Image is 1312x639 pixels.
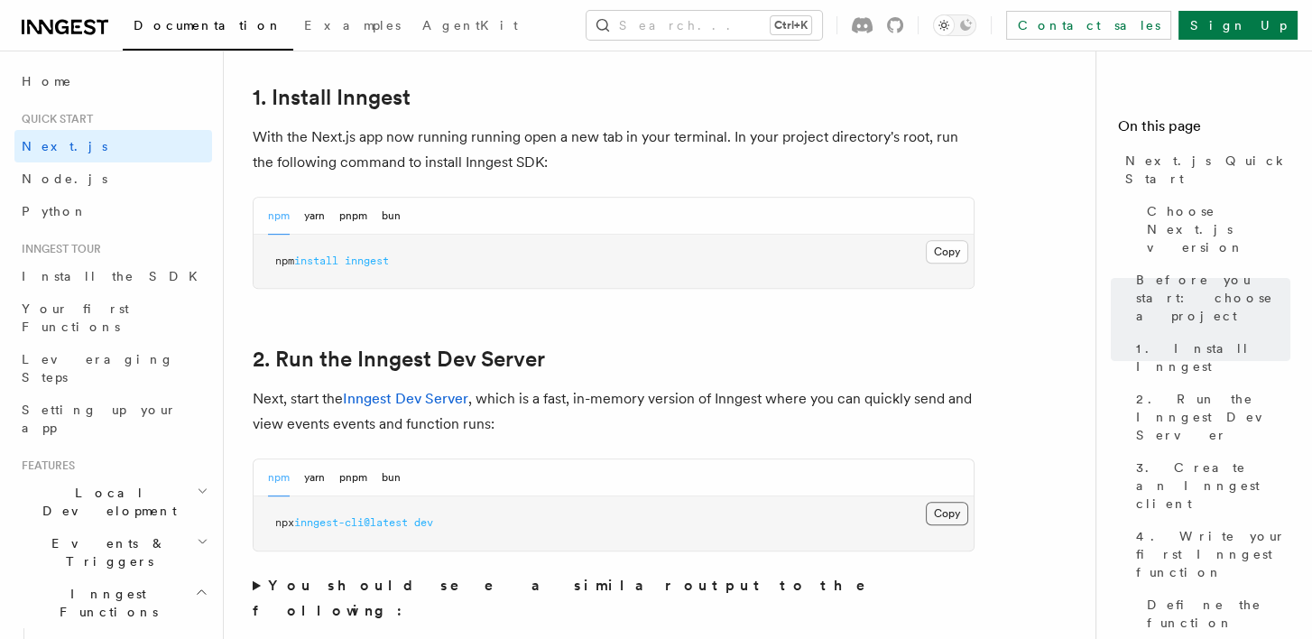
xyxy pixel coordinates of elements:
span: AgentKit [422,18,518,32]
span: 3. Create an Inngest client [1136,458,1290,513]
button: pnpm [339,198,367,235]
span: Setting up your app [22,403,177,435]
p: With the Next.js app now running running open a new tab in your terminal. In your project directo... [253,125,975,175]
p: Next, start the , which is a fast, in-memory version of Inngest where you can quickly send and vi... [253,386,975,437]
span: Define the function [1147,596,1290,632]
a: Inngest Dev Server [343,390,468,407]
a: Before you start: choose a project [1129,264,1290,332]
a: Leveraging Steps [14,343,212,394]
a: 2. Run the Inngest Dev Server [1129,383,1290,451]
a: Install the SDK [14,260,212,292]
a: Sign Up [1178,11,1298,40]
button: Local Development [14,477,212,527]
span: Features [14,458,75,473]
span: Leveraging Steps [22,352,174,384]
a: Examples [293,5,411,49]
a: 2. Run the Inngest Dev Server [253,347,545,372]
a: Choose Next.js version [1140,195,1290,264]
button: Inngest Functions [14,578,212,628]
span: Local Development [14,484,197,520]
button: npm [268,198,290,235]
button: yarn [304,198,325,235]
span: 1. Install Inngest [1136,339,1290,375]
span: Next.js Quick Start [1125,152,1290,188]
button: bun [382,459,401,496]
span: npx [275,516,294,529]
span: Home [22,72,72,90]
button: Search...Ctrl+K [587,11,822,40]
span: inngest-cli@latest [294,516,408,529]
span: Node.js [22,171,107,186]
a: Setting up your app [14,394,212,444]
span: Examples [304,18,401,32]
span: Python [22,204,88,218]
span: Events & Triggers [14,534,197,570]
span: dev [414,516,433,529]
span: install [294,255,338,267]
button: Events & Triggers [14,527,212,578]
a: AgentKit [411,5,529,49]
span: npm [275,255,294,267]
button: Toggle dark mode [933,14,976,36]
a: Home [14,65,212,97]
a: Next.js Quick Start [1118,144,1290,195]
button: bun [382,198,401,235]
span: Your first Functions [22,301,129,334]
span: Inngest Functions [14,585,195,621]
button: pnpm [339,459,367,496]
button: Copy [926,240,968,264]
a: Node.js [14,162,212,195]
a: Python [14,195,212,227]
summary: You should see a similar output to the following: [253,573,975,624]
strong: You should see a similar output to the following: [253,577,891,619]
a: Next.js [14,130,212,162]
a: 1. Install Inngest [1129,332,1290,383]
a: 4. Write your first Inngest function [1129,520,1290,588]
button: Copy [926,502,968,525]
span: inngest [345,255,389,267]
span: Documentation [134,18,282,32]
span: Inngest tour [14,242,101,256]
span: Install the SDK [22,269,208,283]
button: npm [268,459,290,496]
a: 1. Install Inngest [253,85,411,110]
button: yarn [304,459,325,496]
span: 2. Run the Inngest Dev Server [1136,390,1290,444]
kbd: Ctrl+K [771,16,811,34]
a: Contact sales [1006,11,1171,40]
h4: On this page [1118,116,1290,144]
a: 3. Create an Inngest client [1129,451,1290,520]
span: Quick start [14,112,93,126]
a: Documentation [123,5,293,51]
span: Choose Next.js version [1147,202,1290,256]
a: Your first Functions [14,292,212,343]
a: Define the function [1140,588,1290,639]
span: 4. Write your first Inngest function [1136,527,1290,581]
span: Next.js [22,139,107,153]
span: Before you start: choose a project [1136,271,1290,325]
